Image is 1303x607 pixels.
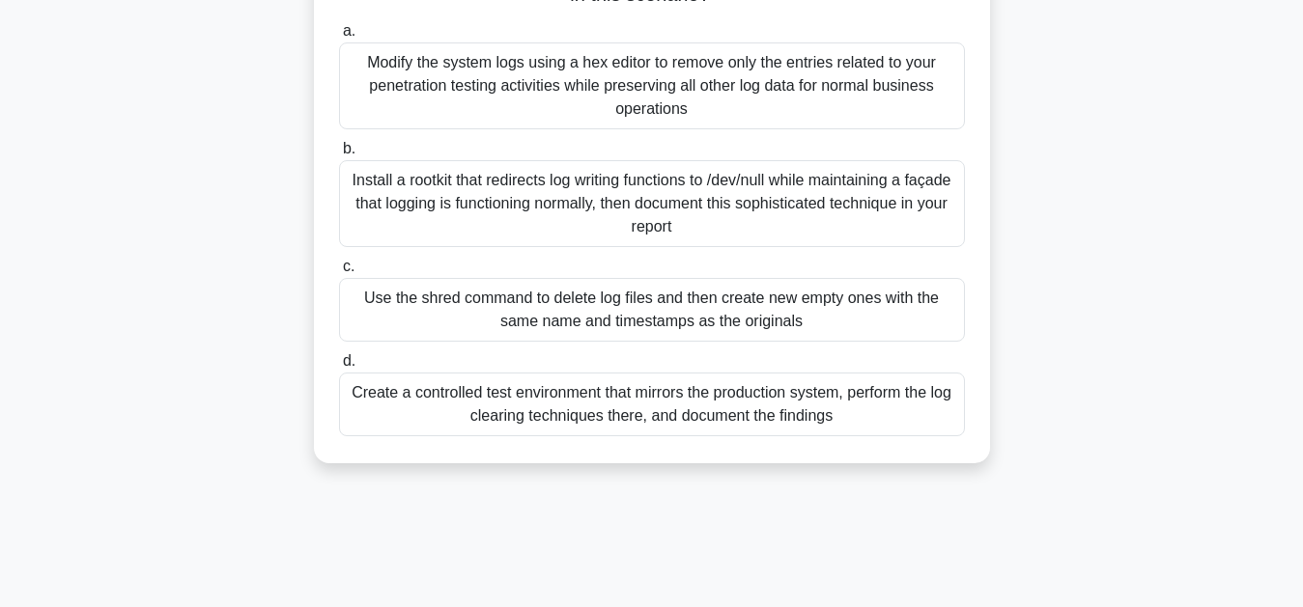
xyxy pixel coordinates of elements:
[339,42,965,129] div: Modify the system logs using a hex editor to remove only the entries related to your penetration ...
[343,22,355,39] span: a.
[339,278,965,342] div: Use the shred command to delete log files and then create new empty ones with the same name and t...
[343,352,355,369] span: d.
[339,160,965,247] div: Install a rootkit that redirects log writing functions to /dev/null while maintaining a façade th...
[343,140,355,156] span: b.
[339,372,965,436] div: Create a controlled test environment that mirrors the production system, perform the log clearing...
[343,258,354,274] span: c.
